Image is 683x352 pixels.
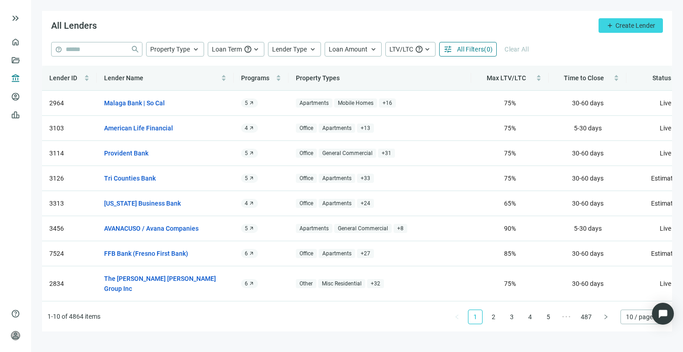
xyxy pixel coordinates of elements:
[389,46,413,53] span: LTV/LTC
[559,310,574,324] span: •••
[603,314,609,320] span: right
[549,91,626,116] td: 30-60 days
[42,266,97,301] td: 2834
[651,250,680,257] span: Estimated
[104,74,143,82] span: Lender Name
[549,241,626,266] td: 30-60 days
[11,74,17,83] span: account_balance
[309,45,317,53] span: keyboard_arrow_up
[249,226,254,231] span: arrow_outward
[42,91,97,116] td: 2964
[296,249,317,259] span: Office
[504,99,516,107] span: 75 %
[606,22,614,29] span: add
[11,331,20,340] span: person
[504,310,519,324] li: 3
[378,149,395,158] span: + 31
[379,98,396,108] span: + 16
[104,223,199,233] a: AVANACUSO / Avana Companies
[505,310,519,324] a: 3
[47,310,100,324] li: 1-10 of 4864 items
[329,46,368,53] span: Loan Amount
[660,280,671,287] span: Live
[504,200,516,207] span: 65 %
[296,74,340,82] span: Property Types
[599,18,663,33] button: addCreate Lender
[660,124,671,132] span: Live
[423,45,431,53] span: keyboard_arrow_up
[564,74,604,82] span: Time to Close
[549,266,626,301] td: 30-60 days
[212,46,242,53] span: Loan Term
[367,279,384,289] span: + 32
[319,124,355,133] span: Apartments
[245,175,248,182] span: 5
[504,280,516,287] span: 75 %
[42,141,97,166] td: 3114
[615,22,655,29] span: Create Lender
[249,281,254,286] span: arrow_outward
[104,173,156,183] a: Tri Counties Bank
[357,199,374,208] span: + 24
[334,98,377,108] span: Mobile Homes
[549,301,626,326] td: 30-60 days
[559,310,574,324] li: Next 5 Pages
[249,176,254,181] span: arrow_outward
[42,166,97,191] td: 3126
[245,250,248,257] span: 6
[549,166,626,191] td: 30-60 days
[660,225,671,232] span: Live
[357,249,374,259] span: + 27
[319,199,355,208] span: Apartments
[319,249,355,259] span: Apartments
[150,46,190,53] span: Property Type
[252,45,260,53] span: keyboard_arrow_up
[578,310,594,324] a: 487
[249,100,254,106] span: arrow_outward
[104,123,173,133] a: American Life Financial
[357,174,374,183] span: + 33
[652,303,674,325] div: Open Intercom Messenger
[652,74,671,82] span: Status
[369,45,378,53] span: keyboard_arrow_up
[450,310,464,324] button: left
[549,116,626,141] td: 5-30 days
[484,46,493,53] span: ( 0 )
[468,310,482,324] a: 1
[549,216,626,241] td: 5-30 days
[42,191,97,216] td: 3313
[620,310,667,324] div: Page Size
[296,149,317,158] span: Office
[487,310,500,324] a: 2
[541,310,555,324] a: 5
[104,198,181,208] a: [US_STATE] Business Bank
[245,280,248,287] span: 6
[504,175,516,182] span: 75 %
[523,310,537,324] a: 4
[357,124,374,133] span: + 13
[192,45,200,53] span: keyboard_arrow_up
[318,279,365,289] span: Misc Residential
[334,224,392,233] span: General Commercial
[660,150,671,157] span: Live
[249,125,254,131] span: arrow_outward
[599,310,613,324] button: right
[439,42,497,57] button: tuneAll Filters(0)
[296,199,317,208] span: Office
[504,124,516,132] span: 75 %
[450,310,464,324] li: Previous Page
[296,124,317,133] span: Office
[415,45,423,53] span: help
[104,248,188,259] a: FFB Bank (Fresno First Bank)
[319,174,355,183] span: Apartments
[42,241,97,266] td: 7524
[500,42,533,57] button: Clear All
[244,45,252,53] span: help
[10,13,21,24] button: keyboard_double_arrow_right
[49,74,77,82] span: Lender ID
[104,98,165,108] a: Malaga Bank | So Cal
[245,200,248,207] span: 4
